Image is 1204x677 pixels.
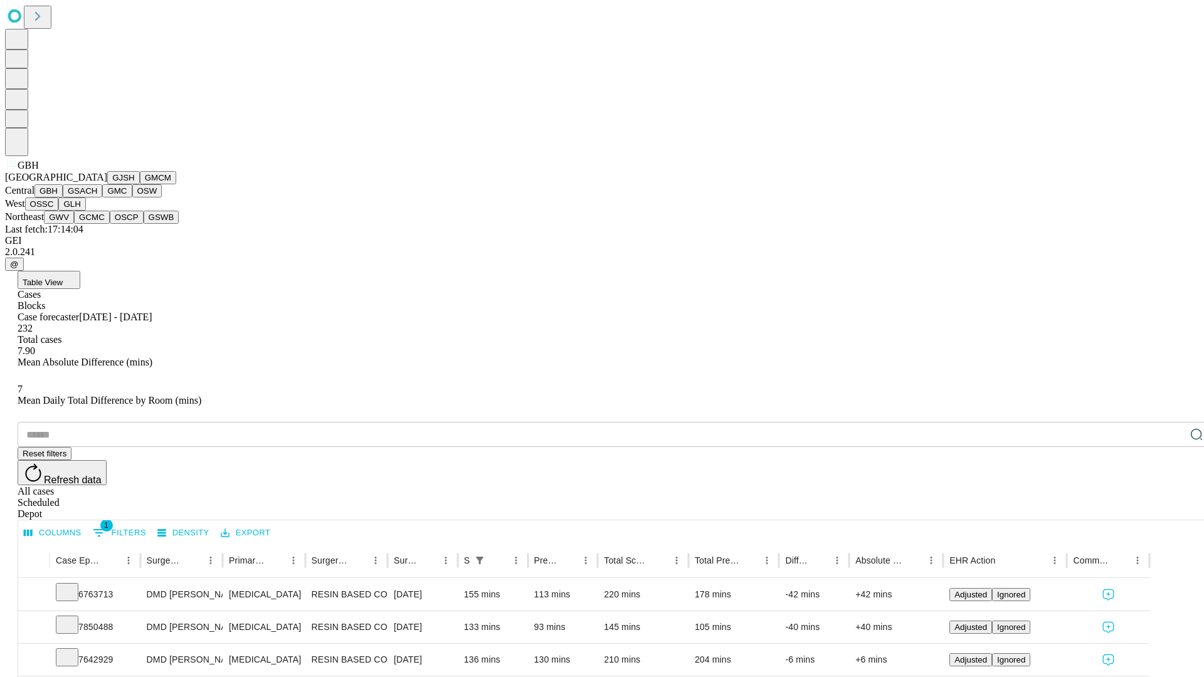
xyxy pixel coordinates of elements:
div: Scheduled In Room Duration [464,555,470,565]
div: Comments [1073,555,1109,565]
button: GLH [58,197,85,211]
button: Show filters [471,552,488,569]
button: Refresh data [18,460,107,485]
button: Menu [367,552,384,569]
button: Menu [202,552,219,569]
span: Case forecaster [18,312,79,322]
button: Ignored [992,653,1030,666]
span: Central [5,185,34,196]
button: GCMC [74,211,110,224]
div: +6 mins [855,644,937,676]
button: GMCM [140,171,176,184]
button: GSACH [63,184,102,197]
span: Ignored [997,622,1025,632]
div: 133 mins [464,611,522,643]
button: Density [154,523,213,543]
span: GBH [18,160,39,171]
button: Menu [922,552,940,569]
button: GMC [102,184,132,197]
div: 155 mins [464,579,522,611]
button: OSSC [25,197,59,211]
button: Sort [811,552,828,569]
div: [MEDICAL_DATA] [229,644,298,676]
div: -40 mins [785,611,843,643]
span: Table View [23,278,63,287]
div: EHR Action [949,555,995,565]
div: 204 mins [695,644,773,676]
span: Mean Daily Total Difference by Room (mins) [18,395,201,406]
button: Sort [650,552,668,569]
button: Reset filters [18,447,71,460]
div: DMD [PERSON_NAME] [147,579,216,611]
div: Absolute Difference [855,555,904,565]
span: Adjusted [954,622,987,632]
div: -6 mins [785,644,843,676]
span: 1 [100,519,113,532]
div: 210 mins [604,644,682,676]
div: Total Predicted Duration [695,555,740,565]
span: Ignored [997,590,1025,599]
button: Sort [905,552,922,569]
button: GJSH [107,171,140,184]
div: Primary Service [229,555,265,565]
span: 7 [18,384,23,394]
div: 2.0.241 [5,246,1199,258]
button: Sort [490,552,507,569]
div: 7850488 [56,611,134,643]
button: Menu [828,552,846,569]
button: Menu [507,552,525,569]
span: Ignored [997,655,1025,664]
div: [MEDICAL_DATA] [229,579,298,611]
button: Menu [1046,552,1064,569]
div: Predicted In Room Duration [534,555,559,565]
button: Select columns [21,523,85,543]
button: Menu [577,552,594,569]
button: Sort [184,552,202,569]
button: Menu [758,552,776,569]
button: Menu [120,552,137,569]
span: @ [10,260,19,269]
span: Adjusted [954,590,987,599]
div: Surgeon Name [147,555,183,565]
button: @ [5,258,24,271]
button: Adjusted [949,653,992,666]
div: 145 mins [604,611,682,643]
span: Total cases [18,334,61,345]
button: Menu [1129,552,1146,569]
div: [MEDICAL_DATA] [229,611,298,643]
div: DMD [PERSON_NAME] [147,611,216,643]
div: 105 mins [695,611,773,643]
div: Case Epic Id [56,555,101,565]
button: Expand [24,649,43,671]
button: GSWB [144,211,179,224]
button: Expand [24,617,43,639]
span: [DATE] - [DATE] [79,312,152,322]
button: Expand [24,584,43,606]
button: Menu [668,552,685,569]
div: Difference [785,555,810,565]
div: 113 mins [534,579,592,611]
div: 130 mins [534,644,592,676]
button: Menu [285,552,302,569]
div: Surgery Date [394,555,418,565]
button: Export [218,523,273,543]
div: RESIN BASED COMPOSITE 1 SURFACE, POSTERIOR [312,611,381,643]
button: Table View [18,271,80,289]
span: 7.90 [18,345,35,356]
span: Last fetch: 17:14:04 [5,224,83,234]
button: Adjusted [949,621,992,634]
div: [DATE] [394,579,451,611]
button: Sort [741,552,758,569]
div: [DATE] [394,644,451,676]
button: OSW [132,184,162,197]
div: 7642929 [56,644,134,676]
span: Adjusted [954,655,987,664]
button: Ignored [992,588,1030,601]
button: GWV [44,211,74,224]
div: +42 mins [855,579,937,611]
div: Total Scheduled Duration [604,555,649,565]
button: Adjusted [949,588,992,601]
span: Northeast [5,211,44,222]
button: Sort [1111,552,1129,569]
button: Sort [996,552,1014,569]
